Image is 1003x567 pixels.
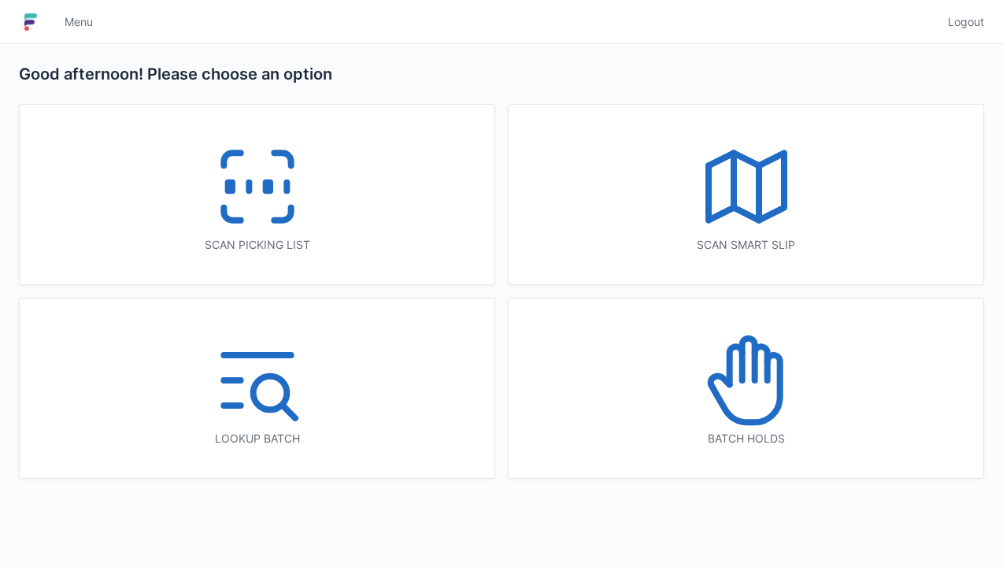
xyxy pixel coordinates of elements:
[540,237,952,253] div: Scan smart slip
[938,8,984,36] a: Logout
[65,14,93,30] span: Menu
[19,63,984,85] h2: Good afternoon! Please choose an option
[51,431,463,447] div: Lookup batch
[55,8,102,36] a: Menu
[51,237,463,253] div: Scan picking list
[19,298,495,479] a: Lookup batch
[948,14,984,30] span: Logout
[508,104,984,285] a: Scan smart slip
[508,298,984,479] a: Batch holds
[19,104,495,285] a: Scan picking list
[540,431,952,447] div: Batch holds
[19,9,43,35] img: logo-small.jpg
